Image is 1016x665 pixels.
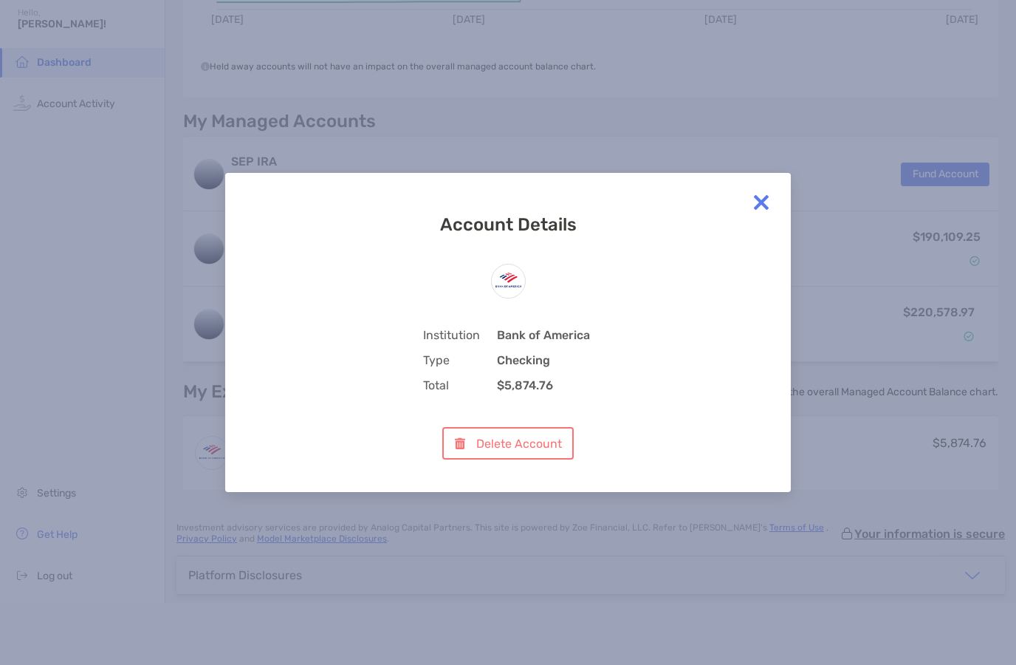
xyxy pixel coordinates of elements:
h3: Account Details [379,214,637,235]
img: close modal icon [746,188,776,217]
b: Bank of America [497,328,590,342]
button: Delete Account [442,427,573,460]
span: Type [423,353,497,367]
img: Bank of America [492,265,525,298]
span: Total [423,378,497,392]
img: button icon [454,437,465,450]
span: Institution [423,328,497,342]
b: $5,874.76 [497,378,553,392]
b: Checking [497,353,550,367]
